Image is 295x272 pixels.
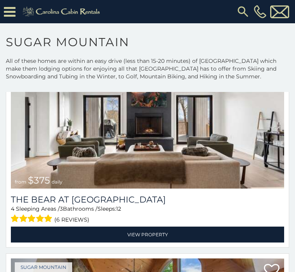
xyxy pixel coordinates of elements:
[54,215,89,225] span: (6 reviews)
[15,262,72,272] a: Sugar Mountain
[11,5,284,189] a: The Bear At Sugar Mountain from $375 daily
[11,194,284,205] a: The Bear At [GEOGRAPHIC_DATA]
[11,227,284,243] a: View Property
[116,205,121,212] span: 12
[15,179,26,185] span: from
[28,175,50,186] span: $375
[11,5,284,189] img: The Bear At Sugar Mountain
[236,5,250,19] img: search-regular.svg
[60,205,63,212] span: 3
[11,205,14,212] span: 4
[252,5,268,18] a: [PHONE_NUMBER]
[11,205,284,225] div: Sleeping Areas / Bathrooms / Sleeps:
[19,5,105,18] img: Khaki-logo.png
[52,179,62,185] span: daily
[11,194,284,205] h3: The Bear At Sugar Mountain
